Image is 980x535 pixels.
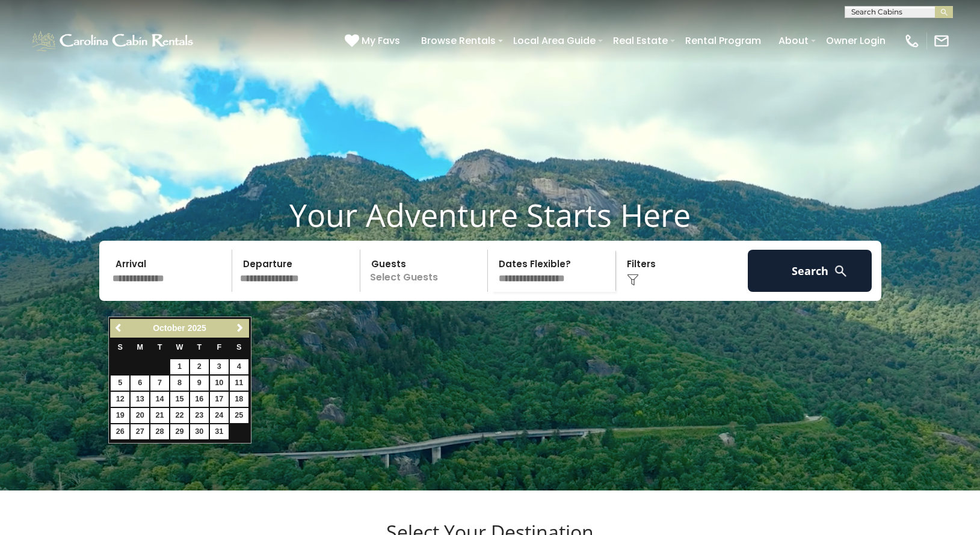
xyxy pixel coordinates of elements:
a: Previous [111,321,126,336]
img: White-1-1-2.png [30,29,197,53]
span: Wednesday [176,343,183,351]
a: Browse Rentals [415,30,502,51]
a: 25 [230,408,248,423]
a: 2 [190,359,209,374]
span: Tuesday [158,343,162,351]
img: filter--v1.png [627,274,639,286]
a: 10 [210,376,229,391]
a: 27 [131,424,149,439]
a: 30 [190,424,209,439]
a: 21 [150,408,169,423]
a: 1 [170,359,189,374]
a: 22 [170,408,189,423]
span: Saturday [236,343,241,351]
span: Monday [137,343,143,351]
span: Next [235,323,245,333]
img: mail-regular-white.png [933,32,950,49]
a: 9 [190,376,209,391]
a: 6 [131,376,149,391]
span: Previous [114,323,124,333]
a: 13 [131,392,149,407]
a: 19 [111,408,129,423]
a: About [772,30,815,51]
h1: Your Adventure Starts Here [9,196,971,233]
a: 23 [190,408,209,423]
span: Sunday [118,343,123,351]
a: 20 [131,408,149,423]
a: 4 [230,359,248,374]
img: phone-regular-white.png [904,32,920,49]
a: My Favs [345,33,403,49]
a: 11 [230,376,248,391]
a: 17 [210,392,229,407]
a: Real Estate [607,30,674,51]
a: 31 [210,424,229,439]
a: 7 [150,376,169,391]
a: 12 [111,392,129,407]
a: 14 [150,392,169,407]
a: 26 [111,424,129,439]
a: 3 [210,359,229,374]
a: Next [233,321,248,336]
a: 5 [111,376,129,391]
p: Select Guests [364,250,488,292]
a: 8 [170,376,189,391]
a: Owner Login [820,30,892,51]
a: 24 [210,408,229,423]
a: Rental Program [679,30,767,51]
a: 18 [230,392,248,407]
span: October [153,323,185,333]
a: 16 [190,392,209,407]
a: 28 [150,424,169,439]
a: 29 [170,424,189,439]
span: My Favs [362,33,400,48]
span: 2025 [188,323,206,333]
a: Local Area Guide [507,30,602,51]
span: Friday [217,343,221,351]
span: Thursday [197,343,202,351]
button: Search [748,250,872,292]
a: 15 [170,392,189,407]
img: search-regular-white.png [833,264,848,279]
